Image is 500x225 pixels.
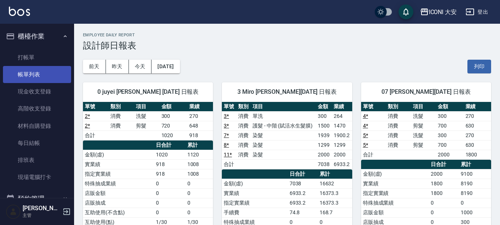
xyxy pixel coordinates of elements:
[236,111,251,121] td: 消費
[187,130,213,140] td: 918
[3,27,71,46] button: 櫃檯作業
[459,160,491,169] th: 累計
[154,208,186,217] td: 0
[186,140,213,150] th: 累計
[332,130,352,140] td: 1900.2
[134,102,160,112] th: 項目
[411,140,436,150] td: 剪髮
[83,40,491,51] h3: 設計師日報表
[436,140,463,150] td: 700
[361,179,429,188] td: 實業績
[23,212,60,219] p: 主管
[459,208,491,217] td: 1000
[361,150,386,159] td: 合計
[386,102,411,112] th: 類別
[464,111,491,121] td: 270
[361,102,491,160] table: a dense table
[251,150,316,159] td: 染髮
[83,102,109,112] th: 單號
[288,198,318,208] td: 6933.2
[109,102,134,112] th: 類別
[464,130,491,140] td: 270
[222,198,287,208] td: 指定實業績
[318,169,352,179] th: 累計
[106,60,129,73] button: 昨天
[3,118,71,135] a: 材料自購登錄
[154,159,186,169] td: 918
[411,111,436,121] td: 洗髮
[332,111,352,121] td: 264
[160,102,188,112] th: 金額
[332,102,352,112] th: 業績
[6,204,21,219] img: Person
[3,66,71,83] a: 帳單列表
[83,169,154,179] td: 指定實業績
[332,121,352,130] td: 1470
[386,130,411,140] td: 消費
[154,188,186,198] td: 0
[459,188,491,198] td: 8190
[316,121,332,130] td: 1500
[464,150,491,159] td: 1800
[3,152,71,169] a: 排班表
[222,159,236,169] td: 合計
[288,208,318,217] td: 74.8
[83,208,154,217] td: 互助使用(不含點)
[318,179,352,188] td: 16632
[288,169,318,179] th: 日合計
[459,169,491,179] td: 9100
[316,130,332,140] td: 1939
[187,121,213,130] td: 648
[3,169,71,186] a: 現場電腦打卡
[109,121,134,130] td: 消費
[251,102,316,112] th: 項目
[411,130,436,140] td: 洗髮
[83,179,154,188] td: 特殊抽成業績
[361,198,429,208] td: 特殊抽成業績
[436,102,463,112] th: 金額
[160,111,188,121] td: 300
[236,140,251,150] td: 消費
[429,198,459,208] td: 0
[436,121,463,130] td: 700
[154,198,186,208] td: 0
[251,140,316,150] td: 染髮
[222,179,287,188] td: 金額(虛)
[316,111,332,121] td: 300
[186,188,213,198] td: 0
[436,130,463,140] td: 300
[92,88,204,96] span: 0 juyei [PERSON_NAME] [DATE] 日報表
[411,121,436,130] td: 剪髮
[318,188,352,198] td: 16373.3
[9,7,30,16] img: Logo
[464,102,491,112] th: 業績
[83,60,106,73] button: 前天
[370,88,482,96] span: 07 [PERSON_NAME][DATE] 日報表
[236,121,251,130] td: 消費
[417,4,460,20] button: ICONI 大安
[186,150,213,159] td: 1120
[23,205,60,212] h5: [PERSON_NAME]
[361,102,386,112] th: 單號
[386,121,411,130] td: 消費
[186,169,213,179] td: 1008
[251,121,316,130] td: 護髮 - 中階 (賦活水生髮膜)
[429,208,459,217] td: 0
[160,130,188,140] td: 1020
[316,140,332,150] td: 1299
[187,111,213,121] td: 270
[459,198,491,208] td: 0
[429,188,459,198] td: 1800
[151,60,180,73] button: [DATE]
[3,135,71,152] a: 每日結帳
[109,111,134,121] td: 消費
[236,150,251,159] td: 消費
[316,150,332,159] td: 2000
[463,5,491,19] button: 登出
[386,140,411,150] td: 消費
[332,159,352,169] td: 6933.2
[231,88,343,96] span: 3 Miro [PERSON_NAME][DATE] 日報表
[429,160,459,169] th: 日合計
[411,102,436,112] th: 項目
[251,111,316,121] td: 單洗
